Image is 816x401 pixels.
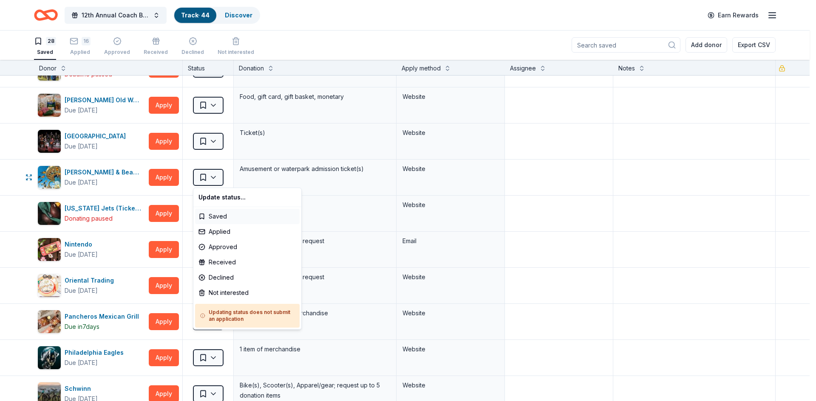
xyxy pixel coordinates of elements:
[200,309,295,322] h5: Updating status does not submit an application
[195,239,300,255] div: Approved
[195,270,300,285] div: Declined
[195,255,300,270] div: Received
[195,285,300,300] div: Not interested
[195,190,300,205] div: Update status...
[195,224,300,239] div: Applied
[195,209,300,224] div: Saved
